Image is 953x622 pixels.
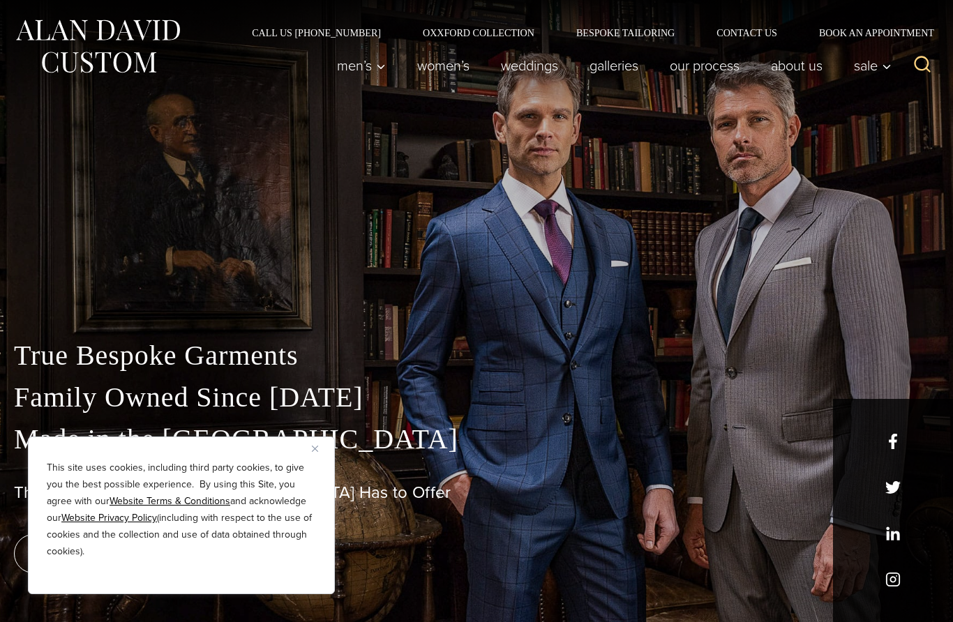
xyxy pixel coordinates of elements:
a: Our Process [654,52,756,79]
a: Call Us [PHONE_NUMBER] [231,28,402,38]
p: This site uses cookies, including third party cookies, to give you the best possible experience. ... [47,460,316,560]
a: Website Terms & Conditions [110,494,230,508]
a: Contact Us [696,28,798,38]
button: View Search Form [906,49,939,82]
span: Sale [854,59,892,73]
h1: The Best Custom Suits [GEOGRAPHIC_DATA] Has to Offer [14,483,939,503]
a: About Us [756,52,839,79]
img: Close [312,446,318,452]
a: Bespoke Tailoring [555,28,696,38]
a: Galleries [574,52,654,79]
a: Women’s [402,52,486,79]
nav: Secondary Navigation [231,28,939,38]
a: weddings [486,52,574,79]
a: Website Privacy Policy [61,510,157,525]
a: Oxxford Collection [402,28,555,38]
p: True Bespoke Garments Family Owned Since [DATE] Made in the [GEOGRAPHIC_DATA] [14,335,939,460]
img: Alan David Custom [14,15,181,77]
a: Book an Appointment [798,28,939,38]
nav: Primary Navigation [322,52,899,79]
button: Close [312,440,329,457]
span: Men’s [337,59,386,73]
a: book an appointment [14,534,209,573]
